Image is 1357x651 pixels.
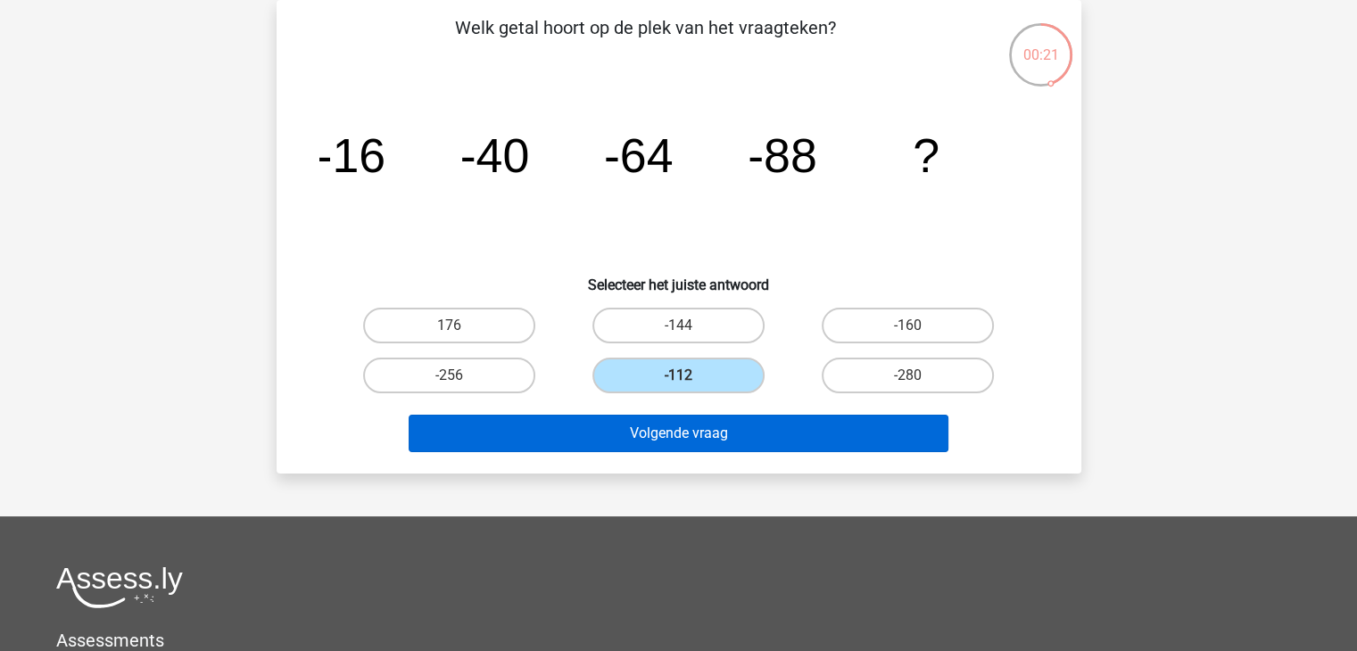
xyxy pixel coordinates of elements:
label: -160 [822,308,994,343]
tspan: ? [913,128,939,182]
tspan: -88 [748,128,817,182]
label: 176 [363,308,535,343]
label: -144 [592,308,765,343]
h5: Assessments [56,630,1301,651]
button: Volgende vraag [409,415,948,452]
tspan: -40 [459,128,529,182]
img: Assessly logo [56,566,183,608]
label: -112 [592,358,765,393]
label: -280 [822,358,994,393]
p: Welk getal hoort op de plek van het vraagteken? [305,14,986,68]
h6: Selecteer het juiste antwoord [305,262,1053,293]
div: 00:21 [1007,21,1074,66]
label: -256 [363,358,535,393]
tspan: -16 [316,128,385,182]
tspan: -64 [603,128,673,182]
